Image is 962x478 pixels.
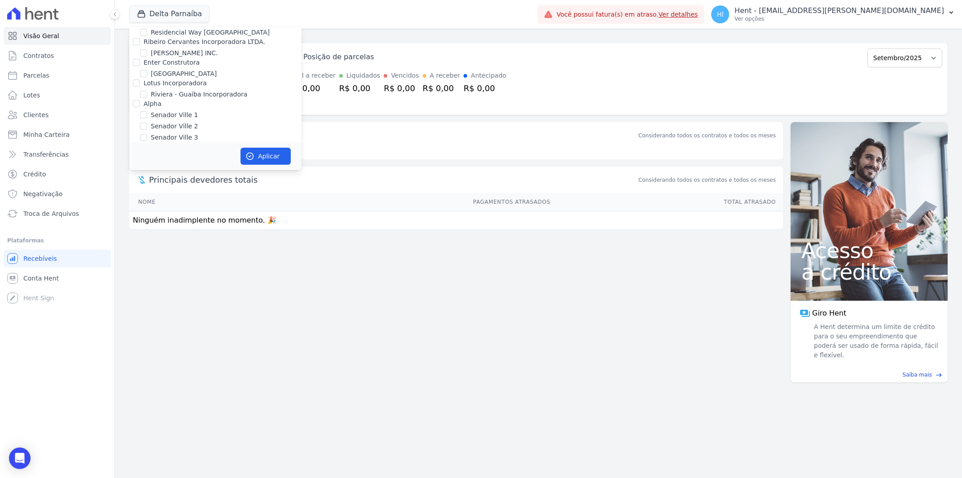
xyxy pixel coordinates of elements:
[289,71,336,80] div: Total a receber
[23,130,70,139] span: Minha Carteira
[129,193,246,211] th: Nome
[9,447,31,469] div: Open Intercom Messenger
[936,372,942,378] span: east
[339,82,380,94] div: R$ 0,00
[129,211,783,230] td: Ninguém inadimplente no momento. 🎉
[23,150,69,159] span: Transferências
[430,71,460,80] div: A receber
[902,371,932,379] span: Saiba mais
[812,322,939,360] span: A Hent determina um limite de crédito para o seu empreendimento que poderá ser usado de forma ráp...
[7,235,107,246] div: Plataformas
[144,38,265,45] label: Ribeiro Cervantes Incorporadora LTDA.
[23,189,63,198] span: Negativação
[23,51,54,60] span: Contratos
[717,11,723,18] span: Hl
[144,59,200,66] label: Enter Construtora
[4,165,111,183] a: Crédito
[144,100,162,107] label: Alpha
[4,126,111,144] a: Minha Carteira
[289,82,336,94] div: R$ 0,00
[464,82,506,94] div: R$ 0,00
[4,250,111,268] a: Recebíveis
[23,209,79,218] span: Troca de Arquivos
[303,52,374,62] div: Posição de parcelas
[4,27,111,45] a: Visão Geral
[23,254,57,263] span: Recebíveis
[23,110,48,119] span: Clientes
[240,148,291,165] button: Aplicar
[704,2,962,27] button: Hl Hent - [EMAIL_ADDRESS][PERSON_NAME][DOMAIN_NAME] Ver opções
[4,106,111,124] a: Clientes
[129,141,783,159] p: Sem saldo devedor no momento. 🎉
[638,176,776,184] span: Considerando todos os contratos e todos os meses
[4,269,111,287] a: Conta Hent
[151,122,198,131] label: Senador Ville 2
[23,31,59,40] span: Visão Geral
[151,28,270,37] label: Residencial Way [GEOGRAPHIC_DATA]
[346,71,380,80] div: Liquidados
[556,10,698,19] span: Você possui fatura(s) em atraso.
[796,371,942,379] a: Saiba mais east
[801,240,937,261] span: Acesso
[23,274,59,283] span: Conta Hent
[4,145,111,163] a: Transferências
[151,90,247,99] label: Riviera - Guaíba Incorporadora
[246,193,551,211] th: Pagamentos Atrasados
[4,185,111,203] a: Negativação
[391,71,419,80] div: Vencidos
[384,82,419,94] div: R$ 0,00
[735,15,944,22] p: Ver opções
[151,69,217,79] label: [GEOGRAPHIC_DATA]
[659,11,698,18] a: Ver detalhes
[151,110,198,120] label: Senador Ville 1
[151,48,218,58] label: [PERSON_NAME] INC.
[471,71,506,80] div: Antecipado
[801,261,937,283] span: a crédito
[23,71,49,80] span: Parcelas
[735,6,944,15] p: Hent - [EMAIL_ADDRESS][PERSON_NAME][DOMAIN_NAME]
[4,47,111,65] a: Contratos
[129,5,210,22] button: Delta Parnaíba
[638,132,776,140] div: Considerando todos os contratos e todos os meses
[4,86,111,104] a: Lotes
[423,82,460,94] div: R$ 0,00
[551,193,783,211] th: Total Atrasado
[4,205,111,223] a: Troca de Arquivos
[149,174,637,186] span: Principais devedores totais
[4,66,111,84] a: Parcelas
[144,79,207,87] label: Lotus Incorporadora
[151,133,198,142] label: Senador Ville 3
[812,308,846,319] span: Giro Hent
[23,170,46,179] span: Crédito
[23,91,40,100] span: Lotes
[149,129,637,141] div: Saldo devedor total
